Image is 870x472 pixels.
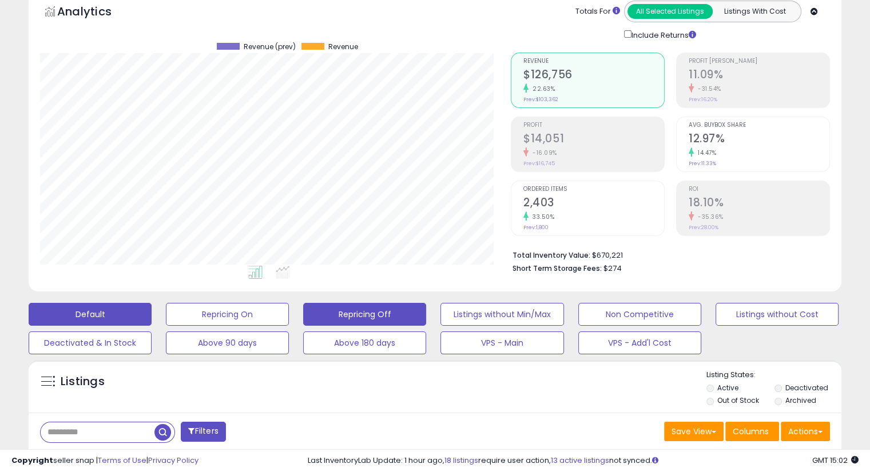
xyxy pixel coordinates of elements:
a: Privacy Policy [148,455,198,466]
button: Repricing On [166,303,289,326]
a: 18 listings [444,455,478,466]
small: Prev: 16.20% [689,96,717,103]
button: Default [29,303,152,326]
span: Ordered Items [523,186,664,193]
h2: 18.10% [689,196,829,211]
button: VPS - Main [440,331,563,354]
a: Terms of Use [98,455,146,466]
span: Revenue [328,43,358,51]
h2: 12.97% [689,132,829,147]
b: Total Inventory Value: [513,250,590,260]
button: VPS - Add'l Cost [578,331,701,354]
strong: Copyright [11,455,53,466]
li: $670,221 [513,247,821,261]
span: Revenue [523,58,664,65]
div: Include Returns [615,28,710,41]
h5: Analytics [57,3,134,22]
b: Short Term Storage Fees: [513,263,602,273]
span: $274 [603,263,622,274]
div: Last InventoryLab Update: 1 hour ago, require user action, not synced. [308,455,859,466]
label: Out of Stock [717,395,759,405]
span: Columns [733,426,769,437]
h2: 11.09% [689,68,829,83]
small: Prev: $16,745 [523,160,555,167]
button: Deactivated & In Stock [29,331,152,354]
h2: 2,403 [523,196,664,211]
small: 14.47% [694,149,716,157]
small: Prev: 11.33% [689,160,716,167]
button: Columns [725,422,779,441]
h2: $14,051 [523,132,664,147]
label: Deactivated [785,383,828,393]
label: Archived [785,395,816,405]
span: ROI [689,186,829,193]
button: Above 180 days [303,331,426,354]
label: Active [717,383,738,393]
span: 2025-09-15 15:02 GMT [812,455,859,466]
span: Profit [PERSON_NAME] [689,58,829,65]
small: -31.54% [694,85,721,93]
p: Listing States: [706,370,841,381]
button: Repricing Off [303,303,426,326]
span: Profit [523,122,664,129]
button: Listings without Min/Max [440,303,563,326]
h2: $126,756 [523,68,664,83]
button: Non Competitive [578,303,701,326]
div: Totals For [575,6,620,17]
a: 13 active listings [551,455,609,466]
small: -16.09% [529,149,557,157]
small: 33.50% [529,213,554,221]
small: Prev: 28.00% [689,224,718,231]
span: Revenue (prev) [244,43,296,51]
button: All Selected Listings [627,4,713,19]
button: Listings without Cost [716,303,839,326]
h5: Listings [61,374,105,390]
button: Above 90 days [166,331,289,354]
span: Avg. Buybox Share [689,122,829,129]
button: Listings With Cost [712,4,797,19]
small: Prev: $103,362 [523,96,558,103]
small: 22.63% [529,85,555,93]
button: Actions [781,422,830,441]
small: Prev: 1,800 [523,224,549,231]
button: Save View [664,422,724,441]
div: seller snap | | [11,455,198,466]
small: -35.36% [694,213,724,221]
button: Filters [181,422,225,442]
